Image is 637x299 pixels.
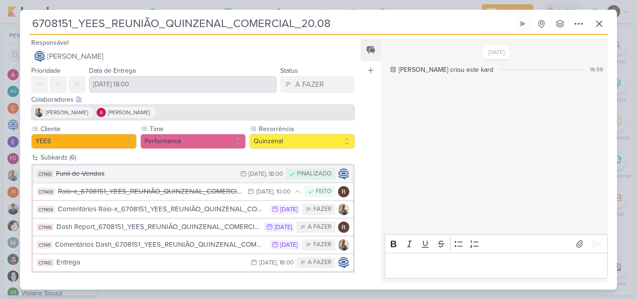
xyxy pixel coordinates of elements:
div: CT1410 [37,223,54,231]
div: CT1408 [37,188,55,195]
div: Editor toolbar [385,235,608,253]
div: [DATE] [249,171,266,177]
img: Caroline Traven De Andrade [338,257,349,268]
button: Quinzenal [249,134,355,149]
div: CT1413 [37,170,53,178]
div: Entrega [56,257,246,268]
div: FINALIZADO [297,169,332,179]
img: Iara Santos [338,239,349,250]
div: FEITO [316,187,332,196]
button: CT1408 Raio-x_6708151_YEES_REUNIÃO_QUINZENAL_COMERCIAL_20.08 [DATE] , 10:00 FEITO [33,183,353,200]
span: [PERSON_NAME] [46,108,88,117]
div: A FAZER [308,223,332,232]
img: Iara Santos [338,204,349,215]
span: [PERSON_NAME] [108,108,150,117]
div: [DATE] [256,189,273,195]
div: Ligar relógio [519,20,526,28]
div: FAZER [313,240,332,250]
div: Colaboradores [31,95,355,104]
img: Caroline Traven De Andrade [34,51,45,62]
img: Rafael Dornelles [338,186,349,197]
div: Dash Report_6708151_YEES_REUNIÃO_QUINZENAL_COMERCIAL_20.08 [56,222,260,232]
div: [DATE] [259,260,277,266]
label: Prioridade [31,67,61,75]
div: Editor editing area: main [385,253,608,278]
div: Comentários Dash_6708151_YEES_REUNIÃO_QUINZENAL_COMERCIAL_20.08 [55,239,265,250]
div: 16:59 [590,65,603,74]
button: A FAZER [280,76,355,93]
div: , 18:00 [277,260,294,266]
button: CT1411 Comentários Dash_6708151_YEES_REUNIÃO_QUINZENAL_COMERCIAL_20.08 [DATE] FAZER [33,236,353,253]
div: , 18:00 [266,171,283,177]
div: [DATE] [280,207,298,213]
div: Prioridade Média [293,187,302,196]
button: CT1413 Funil de Vendas [DATE] , 18:00 FINALIZADO [33,166,353,182]
div: CT1412 [37,259,54,266]
div: Funil de Vendas [56,168,235,179]
div: CT1409 [37,206,55,213]
button: [PERSON_NAME] [31,48,355,65]
button: Performance [140,134,246,149]
label: Status [280,67,298,75]
label: Data de Entrega [89,67,136,75]
img: Alessandra Gomes [97,108,106,117]
div: CT1411 [37,241,52,249]
div: FAZER [313,205,332,214]
img: Rafael Dornelles [338,222,349,233]
label: Time [149,124,246,134]
div: [DATE] [275,224,292,230]
div: , 10:00 [273,189,291,195]
div: Subkardz (6) [41,153,355,162]
div: A FAZER [295,79,324,90]
input: Select a date [89,76,277,93]
div: A FAZER [308,258,332,267]
div: Raio-x_6708151_YEES_REUNIÃO_QUINZENAL_COMERCIAL_20.08 [58,186,243,197]
div: [DATE] [280,242,298,248]
button: CT1412 Entrega [DATE] , 18:00 A FAZER [33,254,353,271]
div: [PERSON_NAME] criou este kard [399,65,493,75]
button: YEES [31,134,137,149]
label: Responsável [31,39,69,47]
span: [PERSON_NAME] [47,51,104,62]
button: CT1410 Dash Report_6708151_YEES_REUNIÃO_QUINZENAL_COMERCIAL_20.08 [DATE] A FAZER [33,219,353,236]
img: Caroline Traven De Andrade [338,168,349,180]
input: Kard Sem Título [29,15,512,32]
label: Recorrência [258,124,355,134]
button: CT1409 Comentários Raio-x_6708151_YEES_REUNIÃO_QUINZENAL_COMERCIAL_20.08 [DATE] FAZER [33,201,353,218]
img: Iara Santos [35,108,44,117]
div: Comentários Raio-x_6708151_YEES_REUNIÃO_QUINZENAL_COMERCIAL_20.08 [58,204,265,215]
label: Cliente [40,124,137,134]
